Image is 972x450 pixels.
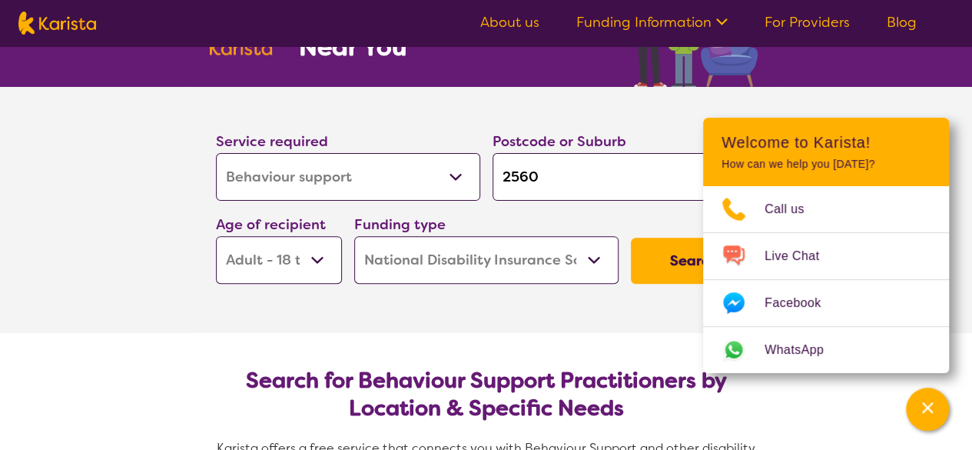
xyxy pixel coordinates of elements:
h2: Welcome to Karista! [722,133,931,152]
input: Type [493,153,757,201]
button: Channel Menu [906,388,949,431]
button: Search [631,238,757,284]
ul: Choose channel [703,186,949,373]
a: Funding Information [576,13,728,32]
a: Blog [887,13,917,32]
label: Postcode or Suburb [493,132,626,151]
label: Age of recipient [216,215,326,234]
img: Karista logo [18,12,96,35]
a: For Providers [765,13,850,32]
div: Channel Menu [703,118,949,373]
span: WhatsApp [765,338,842,362]
label: Service required [216,132,328,151]
span: Call us [765,198,823,221]
span: Live Chat [765,245,838,268]
span: Facebook [765,292,839,315]
label: Funding type [354,215,446,234]
a: Web link opens in a new tab. [703,327,949,373]
h2: Search for Behaviour Support Practitioners by Location & Specific Needs [228,367,745,422]
a: About us [480,13,539,32]
p: How can we help you [DATE]? [722,158,931,171]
